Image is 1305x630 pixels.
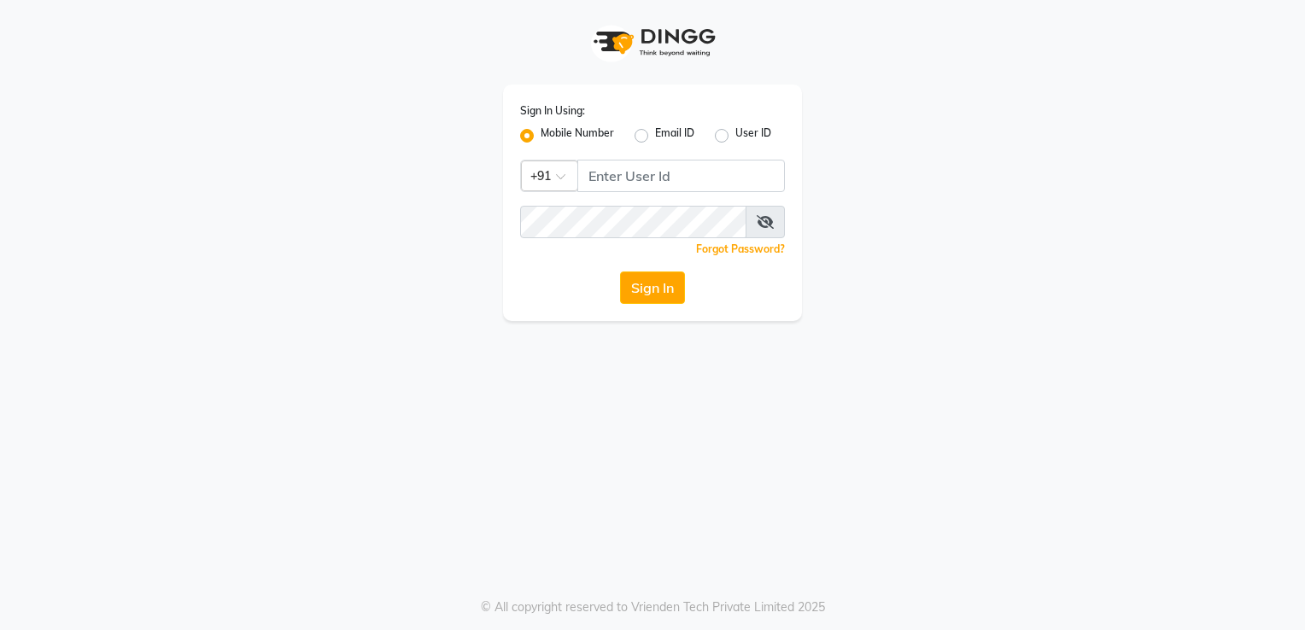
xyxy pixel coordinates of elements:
[655,125,694,146] label: Email ID
[584,17,721,67] img: logo1.svg
[735,125,771,146] label: User ID
[520,206,746,238] input: Username
[577,160,785,192] input: Username
[541,125,614,146] label: Mobile Number
[620,271,685,304] button: Sign In
[520,103,585,119] label: Sign In Using:
[696,242,785,255] a: Forgot Password?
